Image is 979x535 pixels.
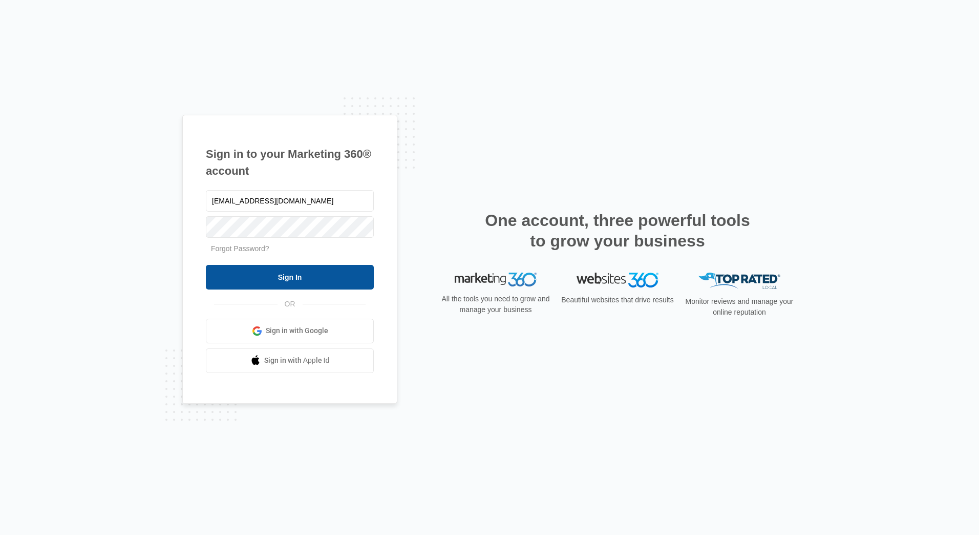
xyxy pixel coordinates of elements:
a: Sign in with Apple Id [206,348,374,373]
span: Sign in with Apple Id [264,355,330,366]
span: OR [278,299,303,310]
input: Sign In [206,265,374,290]
p: Beautiful websites that drive results [560,295,675,305]
p: Monitor reviews and manage your online reputation [682,296,797,318]
a: Forgot Password? [211,244,269,253]
h1: Sign in to your Marketing 360® account [206,146,374,179]
input: Email [206,190,374,212]
span: Sign in with Google [266,325,328,336]
a: Sign in with Google [206,319,374,343]
img: Top Rated Local [698,273,780,290]
img: Marketing 360 [455,273,537,287]
img: Websites 360 [577,273,658,287]
h2: One account, three powerful tools to grow your business [482,210,753,251]
p: All the tools you need to grow and manage your business [438,294,553,315]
